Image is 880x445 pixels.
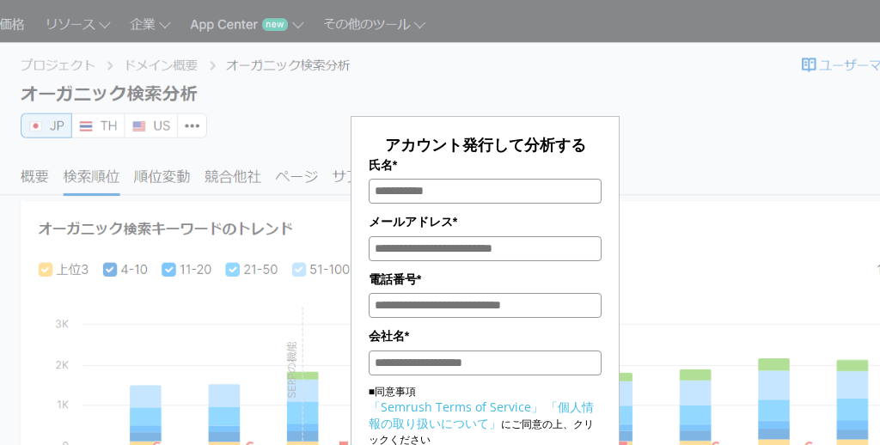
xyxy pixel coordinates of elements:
[369,399,594,431] a: 「個人情報の取り扱いについて」
[385,134,586,155] span: アカウント発行して分析する
[369,399,543,415] a: 「Semrush Terms of Service」
[369,270,602,289] label: 電話番号*
[369,212,602,231] label: メールアドレス*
